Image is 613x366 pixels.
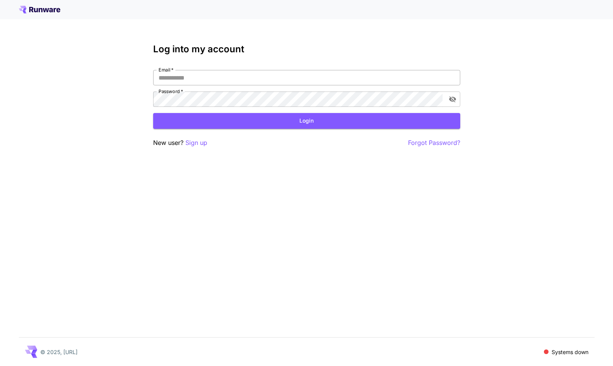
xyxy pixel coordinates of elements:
button: Forgot Password? [408,138,460,148]
p: © 2025, [URL] [40,348,78,356]
label: Email [159,67,173,73]
button: Sign up [185,138,207,148]
button: toggle password visibility [446,92,459,106]
label: Password [159,88,183,95]
h3: Log into my account [153,44,460,55]
button: Login [153,113,460,129]
p: Systems down [552,348,588,356]
p: New user? [153,138,207,148]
